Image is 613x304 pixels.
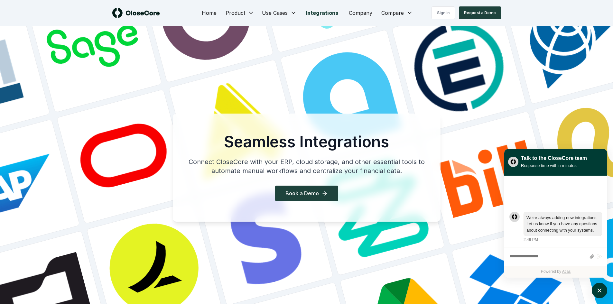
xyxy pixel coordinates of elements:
a: Home [197,6,222,19]
div: Talk to the CloseCore team [521,154,587,162]
button: Product [222,6,258,19]
button: Use Cases [258,6,301,19]
a: Company [344,6,377,19]
div: atlas-message-author-avatar [509,212,520,222]
h1: Seamless Integrations [183,134,430,150]
span: Product [226,9,245,17]
div: atlas-window [504,149,607,278]
div: atlas-composer [509,251,602,263]
button: atlas-launcher [592,283,607,298]
a: Atlas [562,269,571,274]
div: atlas-message-text [526,215,599,234]
span: Compare [381,9,404,17]
div: atlas-ticket [504,176,607,278]
button: Attach files by clicking or dropping files here [589,254,594,259]
button: Request a Demo [459,6,501,19]
div: Powered by [504,266,607,278]
div: atlas-message-bubble [524,212,602,236]
img: yblje5SQxOoZuw2TcITt_icon.png [508,157,518,167]
a: Sign in [432,6,455,19]
div: atlas-message [509,212,602,243]
button: Book a Demo [275,186,338,201]
div: Response time within minutes [521,162,587,169]
button: Compare [377,6,417,19]
div: Thursday, September 11, 2:49 PM [524,212,602,243]
div: 2:49 PM [524,237,538,243]
img: logo [112,8,160,18]
span: Use Cases [262,9,288,17]
p: Connect CloseCore with your ERP, cloud storage, and other essential tools to automate manual work... [183,157,430,175]
a: Integrations [301,6,344,19]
